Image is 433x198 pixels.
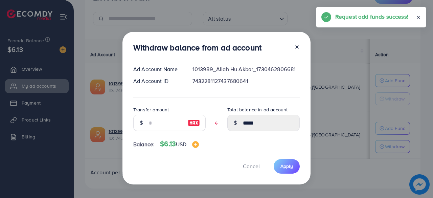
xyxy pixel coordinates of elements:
[192,141,199,148] img: image
[128,65,187,73] div: Ad Account Name
[274,159,300,174] button: Apply
[133,43,261,52] h3: Withdraw balance from ad account
[187,77,305,85] div: 7432281127437680641
[188,119,200,127] img: image
[176,140,186,148] span: USD
[234,159,268,174] button: Cancel
[160,140,199,148] h4: $6.13
[335,12,408,21] h5: Request add funds success!
[133,106,169,113] label: Transfer amount
[243,162,260,170] span: Cancel
[128,77,187,85] div: Ad Account ID
[227,106,288,113] label: Total balance in ad account
[280,163,293,170] span: Apply
[187,65,305,73] div: 1013989_Allah Hu Akbar_1730462806681
[133,140,155,148] span: Balance:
